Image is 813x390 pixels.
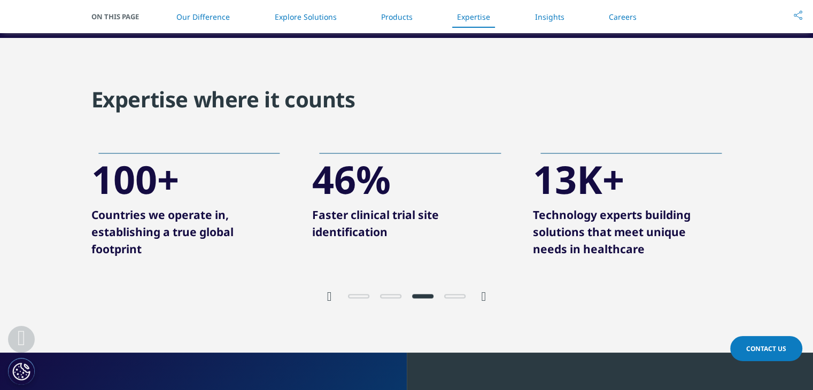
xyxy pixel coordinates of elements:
a: Explore Solutions [274,12,336,22]
div: 13K+ [533,157,624,201]
span: Go to slide 2 [380,294,401,299]
div: Next slide [482,287,486,305]
h3: Expertise where it counts [91,86,355,118]
a: Careers [609,12,637,22]
div: 46% [312,157,391,201]
a: Contact Us [730,336,802,361]
div: 5 / 6 [533,150,722,266]
span: Go to slide 3 [412,294,433,299]
a: Expertise [457,12,490,22]
span: Contact Us [746,344,786,353]
div: 100+ [91,157,179,201]
div: 4 / 6 [312,150,501,249]
p: Countries we operate in, establishing a true global footprint [91,206,280,266]
div: Previous slide [327,287,332,305]
span: Go to slide 1 [348,294,369,299]
button: Cookies Settings [8,358,35,385]
p: Faster clinical trial site identification [312,206,501,248]
a: Insights [535,12,564,22]
span: Go to slide 4 [444,294,466,299]
a: Our Difference [176,12,230,22]
span: On This Page [91,11,150,22]
a: Products [381,12,413,22]
div: 3 / 6 [91,150,280,266]
p: Technology experts building solutions that meet unique needs in healthcare [533,206,722,266]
